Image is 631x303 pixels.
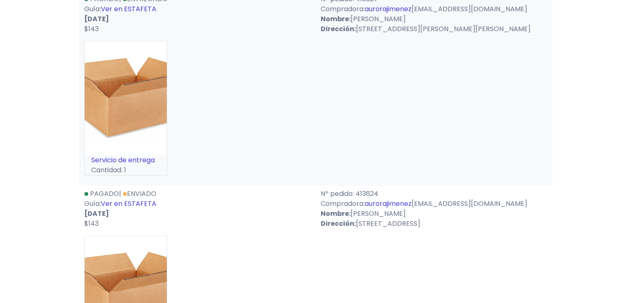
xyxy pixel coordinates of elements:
[321,209,351,218] strong: Nombre:
[84,209,311,219] p: [DATE]
[85,41,167,155] img: small_1756357800090.jpeg
[123,189,156,198] a: Enviado
[84,219,99,228] span: $143
[321,14,351,24] strong: Nombre:
[321,189,547,199] p: Nº pedido: 413624
[321,24,356,34] strong: Dirección:
[101,4,156,14] a: Ver en ESTAFETA
[365,4,412,14] a: aurorajimenez
[321,219,547,229] p: [STREET_ADDRESS]
[79,189,316,229] div: | Guía:
[90,189,119,198] span: Pagado
[321,219,356,228] strong: Dirección:
[365,199,412,208] a: aurorajimenez
[321,4,547,14] p: Compradora: [EMAIL_ADDRESS][DOMAIN_NAME]
[84,14,311,24] p: [DATE]
[321,209,547,219] p: [PERSON_NAME]
[321,24,547,34] p: [STREET_ADDRESS][PERSON_NAME][PERSON_NAME]
[321,199,547,209] p: Compradora: [EMAIL_ADDRESS][DOMAIN_NAME]
[91,155,155,165] a: Servicio de entrega
[321,14,547,24] p: [PERSON_NAME]
[84,24,99,34] span: $143
[85,165,167,175] p: Cantidad: 1
[101,199,156,208] a: Ver en ESTAFETA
